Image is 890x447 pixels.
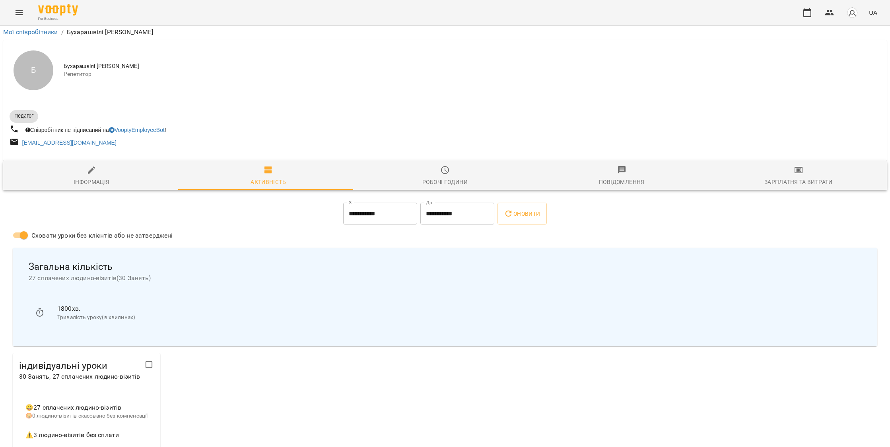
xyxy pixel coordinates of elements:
nav: breadcrumb [3,27,887,37]
span: Бухарашвілі [PERSON_NAME] [64,62,880,70]
span: UA [869,8,877,17]
a: Мої співробітники [3,28,58,36]
p: Тривалість уроку(в хвилинах) [57,313,855,321]
span: Педагог [10,112,38,120]
span: For Business [38,16,78,21]
div: Активність [251,177,286,187]
p: 30 Занять , 27 сплачених людино-візитів [19,372,141,381]
span: Оновити [504,209,540,219]
div: Б [14,50,53,90]
div: Інформація [74,177,110,187]
span: 27 сплачених людино-візитів ( 30 Занять ) [29,273,861,283]
span: індивідуальні уроки [19,360,141,372]
span: ⚠️ 3 людино-візитів без сплати [25,431,119,439]
p: 1800 хв. [57,304,855,313]
a: [EMAIL_ADDRESS][DOMAIN_NAME] [22,139,117,146]
span: Репетитор [64,70,880,78]
button: Menu [10,3,29,22]
div: Зарплатня та Витрати [764,177,833,187]
a: VooptyEmployeeBot [109,127,165,133]
span: Сховати уроки без клієнтів або не затверджені [31,231,173,240]
span: 😀 27 сплачених людино-візитів [25,404,121,411]
span: 😡 0 людино-візитів скасовано без компенсації [25,412,148,419]
button: UA [866,5,880,20]
p: Бухарашвілі [PERSON_NAME] [67,27,154,37]
span: Загальна кількість [29,261,861,273]
div: Робочі години [422,177,468,187]
div: Повідомлення [599,177,645,187]
img: avatar_s.png [847,7,858,18]
button: Оновити [497,203,546,225]
li: / [61,27,64,37]
img: Voopty Logo [38,4,78,15]
div: Співробітник не підписаний на ! [24,124,168,135]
